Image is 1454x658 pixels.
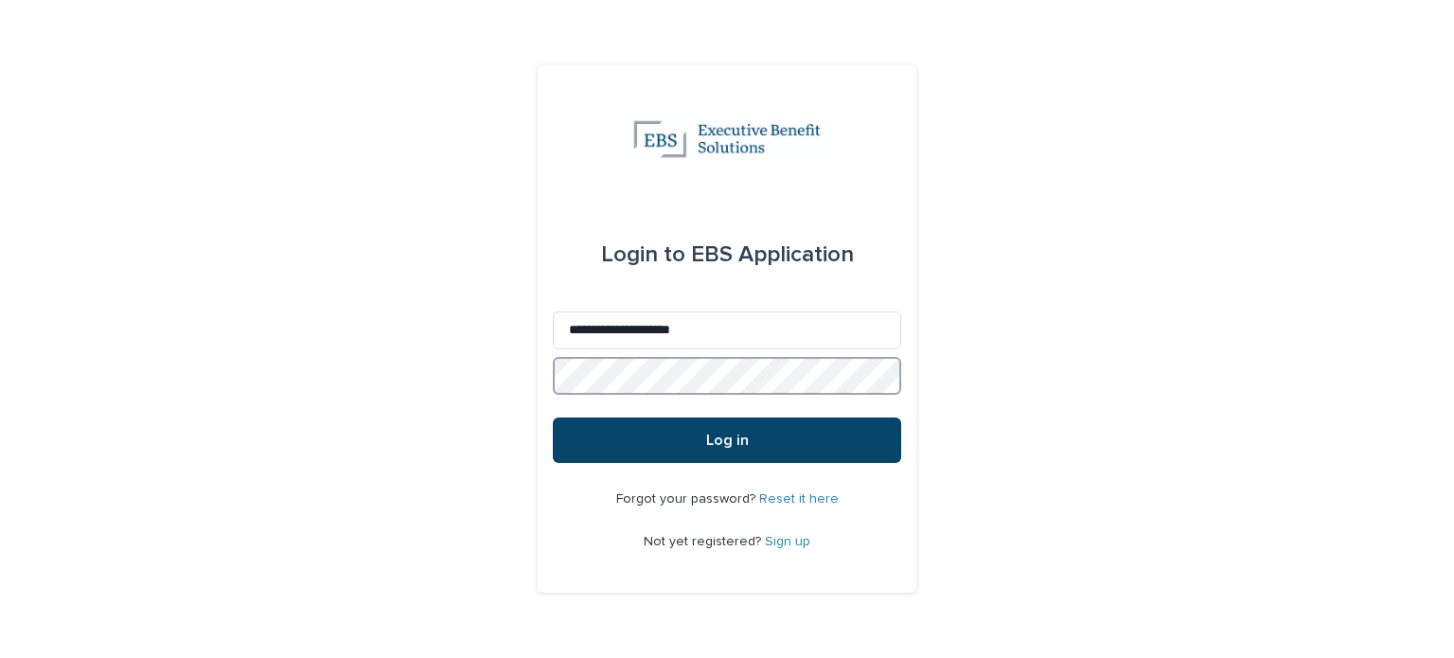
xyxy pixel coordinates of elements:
div: EBS Application [601,228,854,281]
span: Log in [706,433,749,448]
span: Not yet registered? [644,535,765,548]
a: Reset it here [759,492,839,506]
a: Sign up [765,535,810,548]
span: Forgot your password? [616,492,759,506]
span: Login to [601,243,685,266]
img: kRBAWhqLSQ2DPCCnFJ2X [624,111,829,168]
button: Log in [553,418,901,463]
